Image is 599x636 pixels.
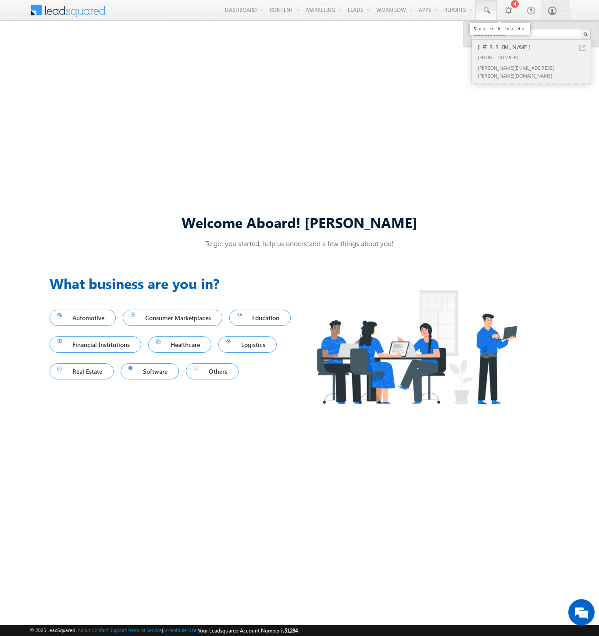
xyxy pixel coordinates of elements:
[226,339,269,350] span: Logistics
[198,627,298,634] span: Your Leadsquared Account Number is
[78,627,90,633] a: About
[92,627,126,633] a: Contact Support
[194,365,231,377] span: Others
[237,312,283,324] span: Education
[476,52,594,62] div: [PHONE_NUMBER]
[128,627,162,633] a: Terms of Service
[57,365,106,377] span: Real Estate
[50,213,549,232] div: Welcome Aboard! [PERSON_NAME]
[476,62,594,81] div: [PERSON_NAME][EMAIL_ADDRESS][PERSON_NAME][DOMAIN_NAME]
[50,239,549,248] p: To get you started, help us understand a few things about you!
[299,273,534,422] img: Industry.png
[474,26,527,31] div: Search Leads
[476,42,594,52] div: [PERSON_NAME]
[285,627,298,634] span: 51284
[50,273,299,294] h3: What business are you in?
[57,339,133,350] span: Financial Institutions
[163,627,196,633] a: Acceptable Use
[57,312,108,324] span: Automotive
[156,339,204,350] span: Healthcare
[30,626,298,635] span: © 2025 LeadSquared | | | | |
[128,365,171,377] span: Software
[131,312,215,324] span: Consumer Marketplaces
